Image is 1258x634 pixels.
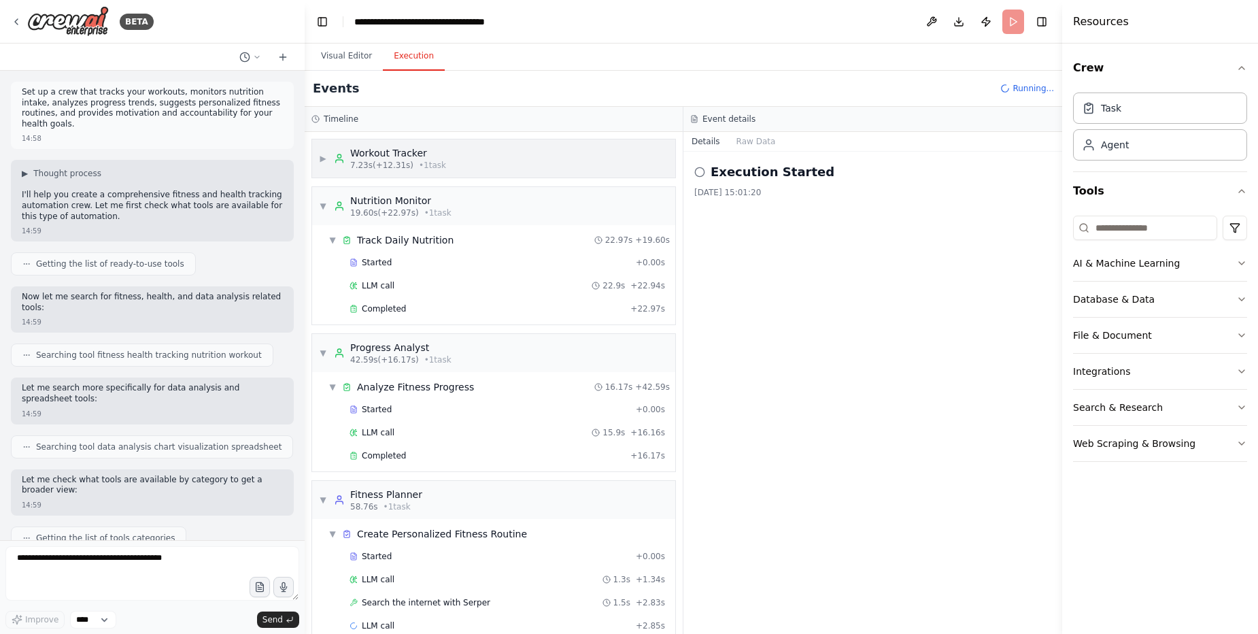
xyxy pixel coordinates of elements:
[328,529,337,539] span: ▼
[362,551,392,562] span: Started
[36,441,282,452] span: Searching tool data analysis chart visualization spreadsheet
[384,501,411,512] span: • 1 task
[354,15,507,29] nav: breadcrumb
[350,160,413,171] span: 7.23s (+12.31s)
[324,114,358,124] h3: Timeline
[613,574,630,585] span: 1.3s
[1073,14,1129,30] h4: Resources
[350,194,452,207] div: Nutrition Monitor
[635,382,670,393] span: + 42.59s
[605,235,633,246] span: 22.97s
[1073,246,1247,281] button: AI & Machine Learning
[605,382,633,393] span: 16.17s
[36,258,184,269] span: Getting the list of ready-to-use tools
[22,226,41,236] div: 14:59
[1073,426,1247,461] button: Web Scraping & Browsing
[234,49,267,65] button: Switch to previous chat
[711,163,834,182] h2: Execution Started
[1073,318,1247,353] button: File & Document
[362,574,394,585] span: LLM call
[702,114,755,124] h3: Event details
[636,620,665,631] span: + 2.85s
[22,383,283,404] p: Let me search more specifically for data analysis and spreadsheet tools:
[357,527,527,541] div: Create Personalized Fitness Routine
[1073,437,1195,450] div: Web Scraping & Browsing
[630,280,665,291] span: + 22.94s
[328,382,337,393] span: ▼
[22,475,283,496] p: Let me check what tools are available by category to get a broader view:
[630,450,665,461] span: + 16.17s
[22,317,41,327] div: 14:59
[319,495,327,505] span: ▼
[694,187,1051,198] div: [DATE] 15:01:20
[1073,354,1247,389] button: Integrations
[636,574,665,585] span: + 1.34s
[1101,101,1121,115] div: Task
[273,577,294,597] button: Click to speak your automation idea
[350,146,446,160] div: Workout Tracker
[22,292,283,313] p: Now let me search for fitness, health, and data analysis related tools:
[22,409,41,419] div: 14:59
[362,450,406,461] span: Completed
[362,597,490,608] span: Search the internet with Serper
[1073,172,1247,210] button: Tools
[424,207,452,218] span: • 1 task
[313,12,332,31] button: Hide left sidebar
[22,500,41,510] div: 14:59
[1073,390,1247,425] button: Search & Research
[120,14,154,30] div: BETA
[5,611,65,629] button: Improve
[27,6,109,37] img: Logo
[636,404,665,415] span: + 0.00s
[362,303,406,314] span: Completed
[419,160,446,171] span: • 1 task
[613,597,630,608] span: 1.5s
[362,257,392,268] span: Started
[635,235,670,246] span: + 19.60s
[362,427,394,438] span: LLM call
[1073,49,1247,87] button: Crew
[313,79,359,98] h2: Events
[350,488,422,501] div: Fitness Planner
[257,612,299,628] button: Send
[1073,256,1180,270] div: AI & Machine Learning
[636,551,665,562] span: + 0.00s
[22,190,283,222] p: I'll help you create a comprehensive fitness and health tracking automation crew. Let me first ch...
[22,168,101,179] button: ▶Thought process
[636,597,665,608] span: + 2.83s
[1073,365,1130,378] div: Integrations
[350,354,419,365] span: 42.59s (+16.17s)
[383,42,445,71] button: Execution
[1073,282,1247,317] button: Database & Data
[350,501,378,512] span: 58.76s
[636,257,665,268] span: + 0.00s
[250,577,270,597] button: Upload files
[1101,138,1129,152] div: Agent
[630,427,665,438] span: + 16.16s
[25,614,58,625] span: Improve
[319,153,327,164] span: ▶
[357,380,474,394] div: Analyze Fitness Progress
[1073,401,1163,414] div: Search & Research
[1013,83,1054,94] span: Running...
[424,354,452,365] span: • 1 task
[683,132,728,151] button: Details
[272,49,294,65] button: Start a new chat
[362,404,392,415] span: Started
[362,280,394,291] span: LLM call
[328,235,337,246] span: ▼
[1032,12,1051,31] button: Hide right sidebar
[630,303,665,314] span: + 22.97s
[1073,293,1155,306] div: Database & Data
[22,87,283,129] p: Set up a crew that tracks your workouts, monitors nutrition intake, analyzes progress trends, sug...
[1073,329,1152,342] div: File & Document
[319,348,327,358] span: ▼
[36,350,262,361] span: Searching tool fitness health tracking nutrition workout
[350,341,452,354] div: Progress Analyst
[728,132,784,151] button: Raw Data
[262,614,283,625] span: Send
[22,168,28,179] span: ▶
[357,233,454,247] div: Track Daily Nutrition
[602,280,625,291] span: 22.9s
[310,42,383,71] button: Visual Editor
